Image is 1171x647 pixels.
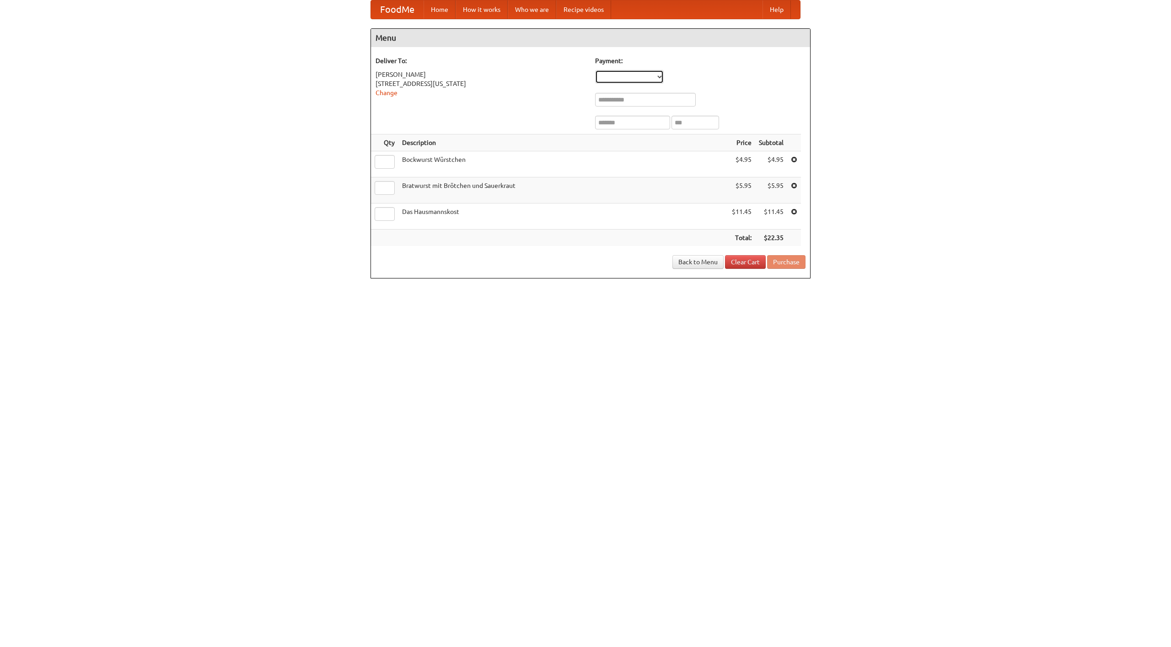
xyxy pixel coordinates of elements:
[371,134,398,151] th: Qty
[728,134,755,151] th: Price
[371,0,424,19] a: FoodMe
[398,203,728,230] td: Das Hausmannskost
[376,89,397,96] a: Change
[728,151,755,177] td: $4.95
[763,0,791,19] a: Help
[376,56,586,65] h5: Deliver To:
[755,151,787,177] td: $4.95
[398,177,728,203] td: Bratwurst mit Brötchen und Sauerkraut
[755,177,787,203] td: $5.95
[376,70,586,79] div: [PERSON_NAME]
[376,79,586,88] div: [STREET_ADDRESS][US_STATE]
[755,203,787,230] td: $11.45
[398,134,728,151] th: Description
[728,230,755,246] th: Total:
[595,56,806,65] h5: Payment:
[767,255,806,269] button: Purchase
[424,0,456,19] a: Home
[755,134,787,151] th: Subtotal
[672,255,724,269] a: Back to Menu
[508,0,556,19] a: Who we are
[728,203,755,230] td: $11.45
[755,230,787,246] th: $22.35
[371,29,810,47] h4: Menu
[398,151,728,177] td: Bockwurst Würstchen
[556,0,611,19] a: Recipe videos
[456,0,508,19] a: How it works
[728,177,755,203] td: $5.95
[725,255,766,269] a: Clear Cart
